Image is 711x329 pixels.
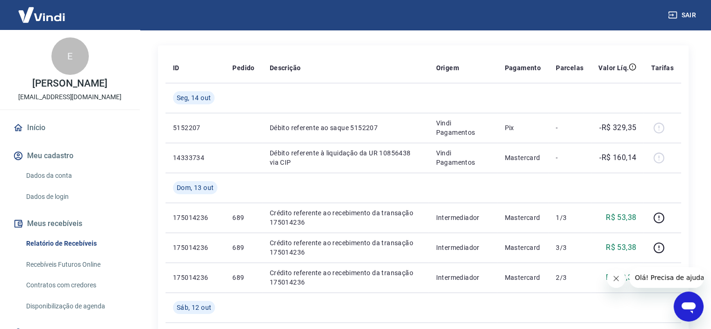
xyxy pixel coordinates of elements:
p: 2/3 [556,273,583,282]
span: Dom, 13 out [177,183,214,192]
p: 14333734 [173,153,217,162]
p: Débito referente ao saque 5152207 [270,123,421,132]
iframe: Botão para abrir a janela de mensagens [674,292,704,322]
span: Sáb, 12 out [177,303,211,312]
span: Olá! Precisa de ajuda? [6,7,79,14]
div: E [51,37,89,75]
p: [PERSON_NAME] [32,79,107,88]
p: 1/3 [556,213,583,222]
p: Mastercard [504,153,541,162]
p: Intermediador [436,273,490,282]
p: Tarifas [651,63,674,73]
p: Intermediador [436,213,490,222]
p: Mastercard [504,243,541,252]
span: Seg, 14 out [177,93,211,102]
p: 175014236 [173,213,217,222]
p: 3/3 [556,243,583,252]
button: Meu cadastro [11,146,129,166]
a: Disponibilização de agenda [22,297,129,316]
button: Meus recebíveis [11,213,129,234]
p: - [556,123,583,132]
p: 175014236 [173,273,217,282]
p: Pagamento [504,63,541,73]
p: 689 [232,213,254,222]
a: Início [11,117,129,138]
p: Crédito referente ao recebimento da transação 175014236 [270,268,421,287]
p: Débito referente à liquidação da UR 10856438 via CIP [270,148,421,167]
p: 689 [232,273,254,282]
p: 175014236 [173,243,217,252]
p: Parcelas [556,63,583,73]
p: 5152207 [173,123,217,132]
iframe: Fechar mensagem [607,269,625,288]
a: Contratos com credores [22,276,129,295]
p: Vindi Pagamentos [436,118,490,137]
p: Crédito referente ao recebimento da transação 175014236 [270,208,421,227]
iframe: Mensagem da empresa [629,267,704,288]
p: R$ 53,38 [606,272,636,283]
p: R$ 53,38 [606,212,636,223]
p: Intermediador [436,243,490,252]
p: Mastercard [504,213,541,222]
p: Crédito referente ao recebimento da transação 175014236 [270,238,421,257]
p: R$ 53,38 [606,242,636,253]
button: Sair [666,7,700,24]
p: [EMAIL_ADDRESS][DOMAIN_NAME] [18,92,122,102]
p: Descrição [270,63,301,73]
p: Valor Líq. [598,63,629,73]
p: Mastercard [504,273,541,282]
p: Origem [436,63,459,73]
p: 689 [232,243,254,252]
a: Recebíveis Futuros Online [22,255,129,274]
a: Relatório de Recebíveis [22,234,129,253]
a: Dados de login [22,187,129,206]
img: Vindi [11,0,72,29]
p: Vindi Pagamentos [436,148,490,167]
p: ID [173,63,180,73]
p: -R$ 160,14 [599,152,636,163]
p: Pix [504,123,541,132]
a: Dados da conta [22,166,129,185]
p: -R$ 329,35 [599,122,636,133]
p: Pedido [232,63,254,73]
p: - [556,153,583,162]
